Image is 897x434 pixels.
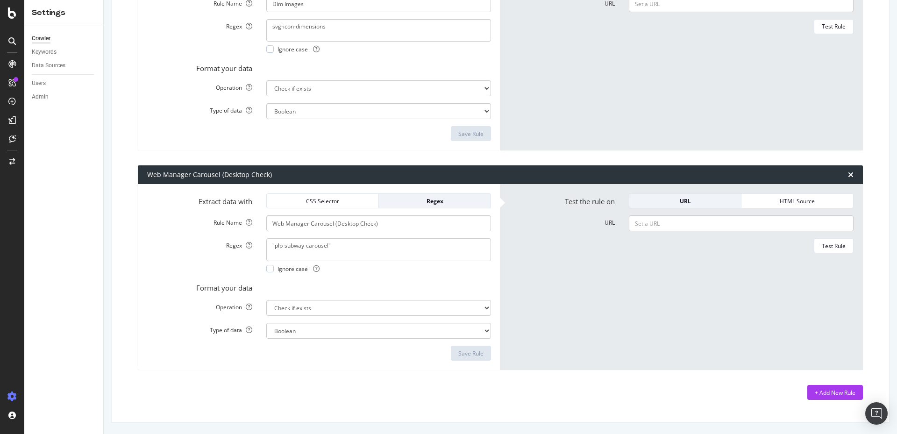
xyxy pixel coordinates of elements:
[807,385,863,400] button: + Add New Rule
[140,323,259,334] label: Type of data
[274,197,371,205] div: CSS Selector
[140,280,259,293] label: Format your data
[32,34,50,43] div: Crawler
[140,60,259,73] label: Format your data
[266,19,491,42] textarea: svg-icon-dimensions
[637,197,733,205] div: URL
[140,215,259,227] label: Rule Name
[278,45,320,53] span: Ignore case
[32,7,96,18] div: Settings
[814,19,854,34] button: Test Rule
[266,193,379,208] button: CSS Selector
[848,171,854,178] div: times
[629,193,741,208] button: URL
[451,346,491,361] button: Save Rule
[140,238,259,249] label: Regex
[629,215,854,231] input: Set a URL
[140,103,259,114] label: Type of data
[278,265,320,273] span: Ignore case
[749,197,846,205] div: HTML Source
[815,389,855,397] div: + Add New Rule
[32,78,46,88] div: Users
[140,19,259,30] label: Regex
[140,300,259,311] label: Operation
[865,402,888,425] div: Open Intercom Messenger
[266,238,491,261] textarea: "plp-subway-carousel"
[32,61,97,71] a: Data Sources
[386,197,483,205] div: Regex
[822,242,846,250] div: Test Rule
[458,349,484,357] div: Save Rule
[451,126,491,141] button: Save Rule
[379,193,491,208] button: Regex
[140,193,259,206] label: Extract data with
[32,78,97,88] a: Users
[822,22,846,30] div: Test Rule
[32,92,49,102] div: Admin
[32,47,57,57] div: Keywords
[741,193,854,208] button: HTML Source
[503,215,622,227] label: URL
[814,238,854,253] button: Test Rule
[32,92,97,102] a: Admin
[140,80,259,92] label: Operation
[32,61,65,71] div: Data Sources
[32,34,97,43] a: Crawler
[32,47,97,57] a: Keywords
[266,215,491,231] input: Provide a name
[147,170,272,179] div: Web Manager Carousel (Desktop Check)
[503,193,622,206] label: Test the rule on
[458,130,484,138] div: Save Rule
